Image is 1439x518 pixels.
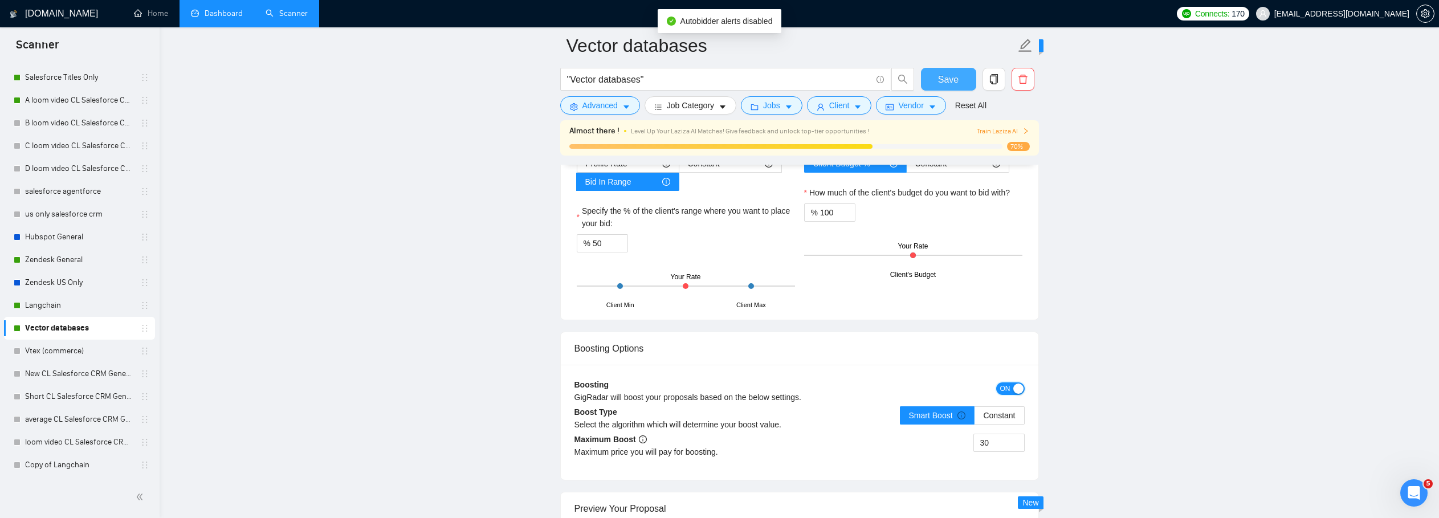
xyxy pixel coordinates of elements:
label: Specify the % of the client's range where you want to place your bid: [577,205,795,230]
div: Boosting Options [574,332,1025,365]
div: nataliav@inforge.us says… [9,60,219,150]
iframe: To enrich screen reader interactions, please activate Accessibility in Grammarly extension settings [1400,479,1428,507]
span: holder [140,187,149,196]
span: 170 [1232,7,1244,20]
span: Jobs [763,99,780,112]
span: delete [1012,74,1034,84]
span: holder [140,415,149,424]
span: 70% [1007,142,1030,151]
span: Smart Boost [909,411,966,420]
a: Zendesk US Only [25,271,133,294]
button: go back [7,8,29,30]
span: OK [81,383,97,399]
span: Constant [983,411,1015,420]
div: Client Max [736,300,766,310]
span: holder [140,278,149,287]
span: New [1022,498,1038,507]
span: Terrible [27,383,43,399]
div: AI Assistant from GigRadar 📡 says… [9,349,219,430]
span: New [1022,41,1038,50]
span: Connects: [1195,7,1229,20]
span: right [1022,128,1029,134]
div: I used to work w mariia in my old agency and now I am at a new one and Im not getting many result... [50,67,210,134]
span: Save [938,72,959,87]
a: Hubspot General [25,226,133,248]
span: Job Category [667,99,714,112]
span: holder [140,96,149,105]
input: Search Freelance Jobs... [567,72,871,87]
b: Maximum Boost [574,435,647,444]
span: copy [983,74,1005,84]
span: ON [1000,382,1010,395]
span: search [892,74,914,84]
span: user [1259,10,1267,18]
img: logo [10,5,18,23]
div: Client Min [606,300,634,310]
div: Select the algorithm which will determine your boost value. [574,418,800,431]
span: holder [140,301,149,310]
span: Scanner [7,36,68,60]
span: holder [140,346,149,356]
button: userClientcaret-down [807,96,872,115]
span: Bid In Range [585,173,631,190]
span: caret-down [928,103,936,111]
button: folderJobscaret-down [741,96,802,115]
a: Salesforce Titles Only [25,66,133,89]
button: Train Laziza AI [977,126,1029,137]
div: no, thank you [155,236,210,247]
a: setting [1416,9,1434,18]
div: Your Rate [671,272,701,283]
a: Short CL Salesforce CRM General [25,385,133,408]
span: Great [108,383,124,399]
a: Zendesk General [25,248,133,271]
span: 5 [1424,479,1433,488]
span: holder [140,233,149,242]
img: Profile image for AI Assistant from GigRadar 📡 [32,10,51,28]
div: Maximum price you will pay for boosting. [574,446,800,458]
div: Thanks for the clarification! Please find the link to book a call with [PERSON_NAME]: Is there an... [18,157,178,213]
span: info-circle [639,435,647,443]
button: copy [983,68,1005,91]
button: Home [178,8,200,30]
span: double-left [136,491,147,503]
div: GigRadar will boost your proposals based on the below settings. [574,391,912,403]
a: searchScanner [266,9,308,18]
span: caret-down [719,103,727,111]
span: Vendor [898,99,923,112]
span: Almost there ! [569,125,619,137]
span: setting [570,103,578,111]
span: holder [140,324,149,333]
span: holder [140,392,149,401]
div: Iryna says… [9,282,219,349]
a: salesforce agentforce [25,180,133,203]
div: nataliav@inforge.us says… [9,229,219,263]
span: holder [140,460,149,470]
p: The team can also help [55,22,142,34]
label: How much of the client's budget do you want to bid with? [804,186,1010,199]
button: settingAdvancedcaret-down [560,96,640,115]
a: [URL][DOMAIN_NAME] [87,180,176,189]
span: Advanced [582,99,618,112]
span: caret-down [785,103,793,111]
span: caret-down [622,103,630,111]
h1: AI Assistant from GigRadar 📡 [55,5,177,22]
button: setting [1416,5,1434,23]
span: folder [751,103,759,111]
button: Save [921,68,976,91]
span: info-circle [957,411,965,419]
a: Vtex (commerce) [25,340,133,362]
div: Iryna says… [9,150,219,229]
div: I used to work w mariia in my old agency and now I am at a new one and Im not getting many result... [41,60,219,141]
button: idcardVendorcaret-down [876,96,945,115]
button: delete [1012,68,1034,91]
div: Client's Budget [890,270,936,280]
span: Client [829,99,850,112]
a: Vector databases [25,317,133,340]
div: Your Rate [898,241,928,252]
a: homeHome [134,9,168,18]
a: loom video CL Salesforce CRM General [25,431,133,454]
span: holder [140,164,149,173]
